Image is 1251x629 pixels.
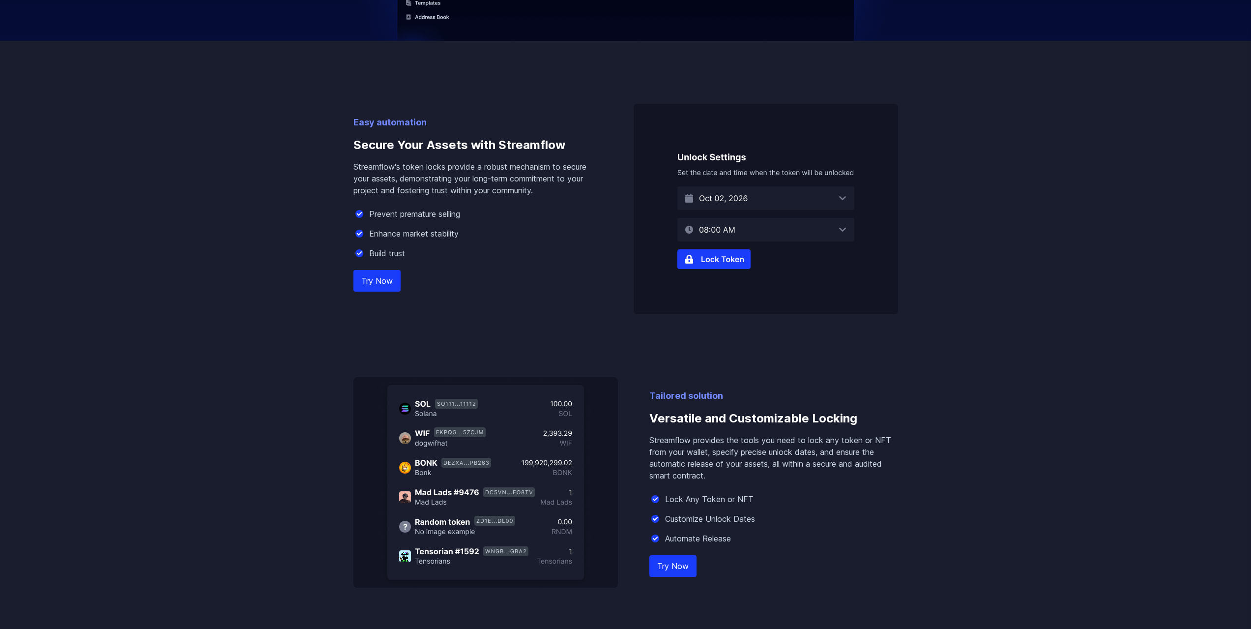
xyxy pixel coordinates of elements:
[649,555,697,577] a: Try Now
[353,377,618,588] img: Versatile and Customizable Locking
[353,161,602,196] p: Streamflow's token locks provide a robust mechanism to secure your assets, demonstrating your lon...
[369,208,460,220] p: Prevent premature selling
[369,228,459,240] p: Enhance market stability
[353,116,602,129] p: Easy automation
[665,533,731,544] p: Automate Release
[634,104,898,314] img: Secure Your Assets with Streamflow
[665,493,754,505] p: Lock Any Token or NFT
[649,434,898,481] p: Streamflow provides the tools you need to lock any token or NFT from your wallet, specify precise...
[649,389,898,403] p: Tailored solution
[353,129,602,161] h3: Secure Your Assets with Streamflow
[649,403,898,434] h3: Versatile and Customizable Locking
[369,247,405,259] p: Build trust
[353,270,401,292] a: Try Now
[665,513,755,525] p: Customize Unlock Dates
